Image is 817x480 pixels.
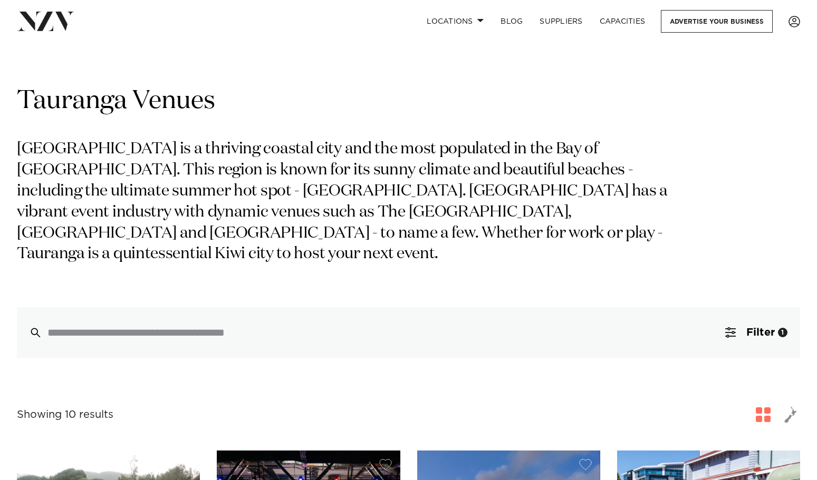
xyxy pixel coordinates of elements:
[531,10,591,33] a: SUPPLIERS
[17,85,800,118] h1: Tauranga Venues
[17,12,74,31] img: nzv-logo.png
[661,10,773,33] a: Advertise your business
[778,328,787,337] div: 1
[713,307,800,358] button: Filter1
[17,407,113,423] div: Showing 10 results
[418,10,492,33] a: Locations
[492,10,531,33] a: BLOG
[591,10,654,33] a: Capacities
[17,139,669,265] p: [GEOGRAPHIC_DATA] is a thriving coastal city and the most populated in the Bay of [GEOGRAPHIC_DAT...
[746,327,775,338] span: Filter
